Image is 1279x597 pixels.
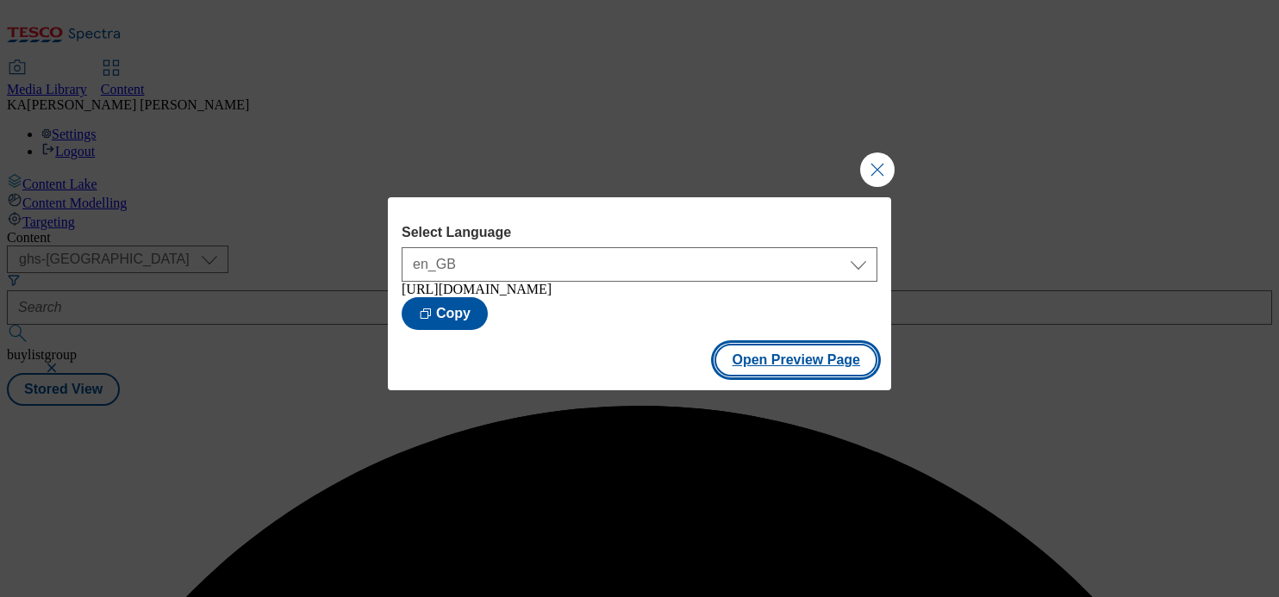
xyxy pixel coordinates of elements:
div: Modal [388,197,891,390]
button: Open Preview Page [714,344,877,376]
button: Copy [402,297,488,330]
label: Select Language [402,225,877,240]
div: [URL][DOMAIN_NAME] [402,282,877,297]
button: Close Modal [860,152,895,187]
